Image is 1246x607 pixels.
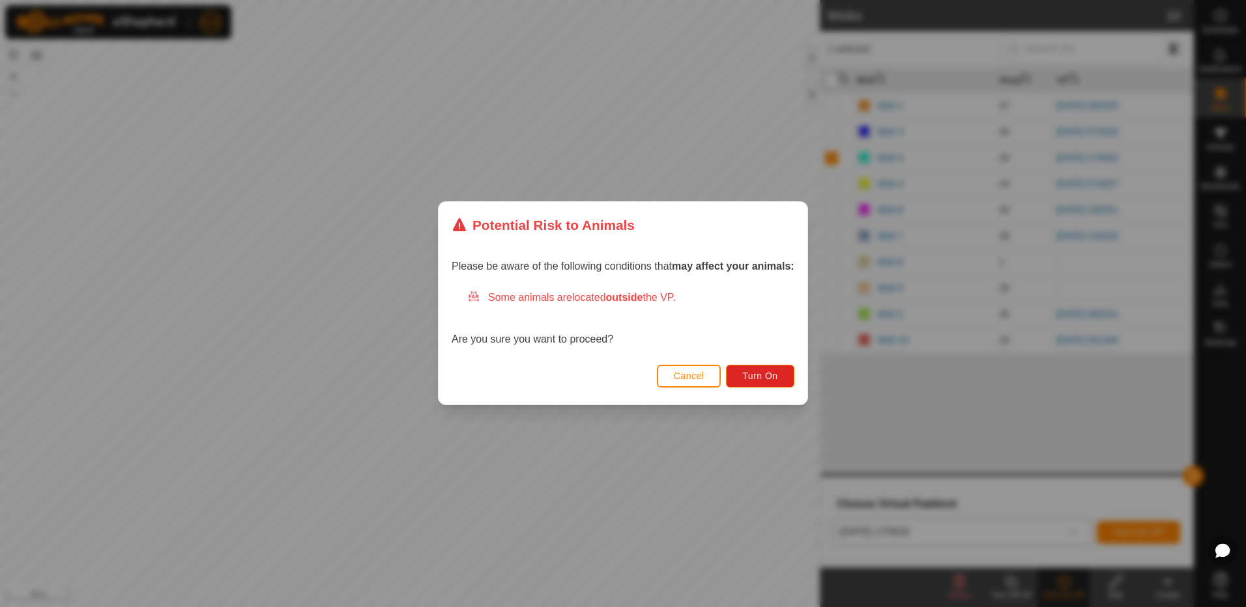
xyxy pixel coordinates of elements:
[657,365,721,388] button: Cancel
[452,290,794,348] div: Are you sure you want to proceed?
[727,365,794,388] button: Turn On
[743,371,778,382] span: Turn On
[606,292,643,303] strong: outside
[572,292,676,303] span: located the VP.
[672,261,794,272] strong: may affect your animals:
[674,371,704,382] span: Cancel
[467,290,794,306] div: Some animals are
[452,261,794,272] span: Please be aware of the following conditions that
[452,215,635,235] div: Potential Risk to Animals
